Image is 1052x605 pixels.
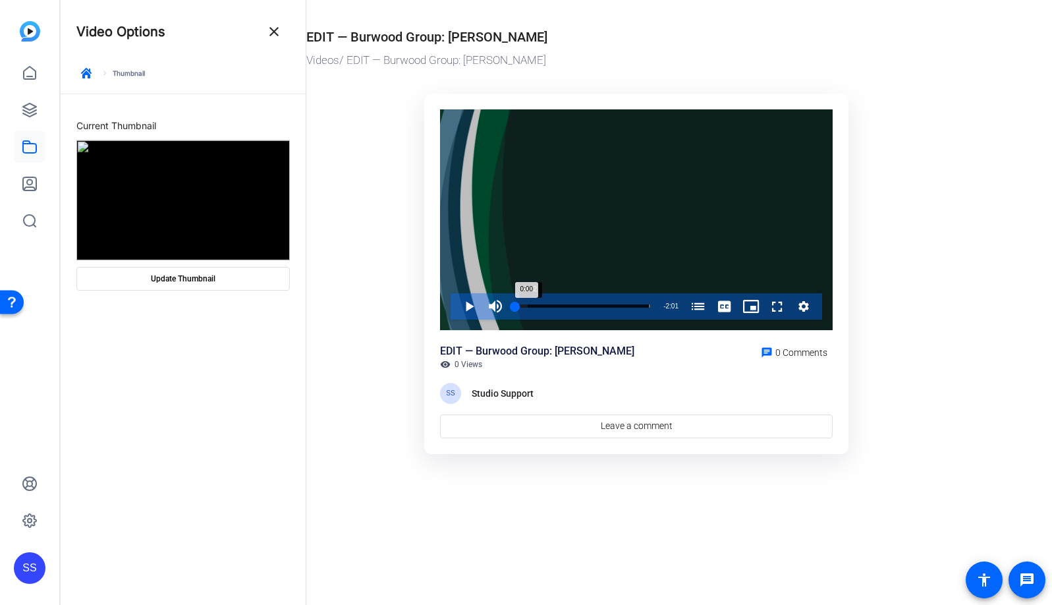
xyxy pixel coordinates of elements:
[775,347,827,358] span: 0 Comments
[440,343,634,359] div: EDIT — Burwood Group: [PERSON_NAME]
[738,293,764,320] button: Picture-in-Picture
[440,109,833,330] div: Video Player
[976,572,992,588] mat-icon: accessibility
[76,118,290,140] div: Current Thumbnail
[14,552,45,584] div: SS
[266,24,282,40] mat-icon: close
[456,293,482,320] button: Play
[440,383,461,404] div: SS
[515,304,650,308] div: Progress Bar
[472,386,538,401] div: Studio Support
[306,53,339,67] a: Videos
[756,343,833,359] a: 0 Comments
[440,359,451,370] mat-icon: visibility
[764,293,790,320] button: Fullscreen
[663,302,665,310] span: -
[306,52,960,69] div: / EDIT — Burwood Group: [PERSON_NAME]
[685,293,711,320] button: Chapters
[711,293,738,320] button: Captions
[306,27,547,47] div: EDIT — Burwood Group: [PERSON_NAME]
[1019,572,1035,588] mat-icon: message
[601,419,673,433] span: Leave a comment
[440,415,833,438] a: Leave a comment
[76,267,290,291] button: Update Thumbnail
[482,293,509,320] button: Mute
[151,274,215,284] span: Update Thumbnail
[20,21,40,42] img: blue-gradient.svg
[76,140,290,260] img: 2db27738-f64c-4926-80c4-f900de5f9b11_thumb_d3f2ef4f-fc34-48f0-bb81-3e1b5827a0bf.png
[76,24,165,40] h4: Video Options
[455,359,482,370] span: 0 Views
[761,347,773,359] mat-icon: chat
[666,302,678,310] span: 2:01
